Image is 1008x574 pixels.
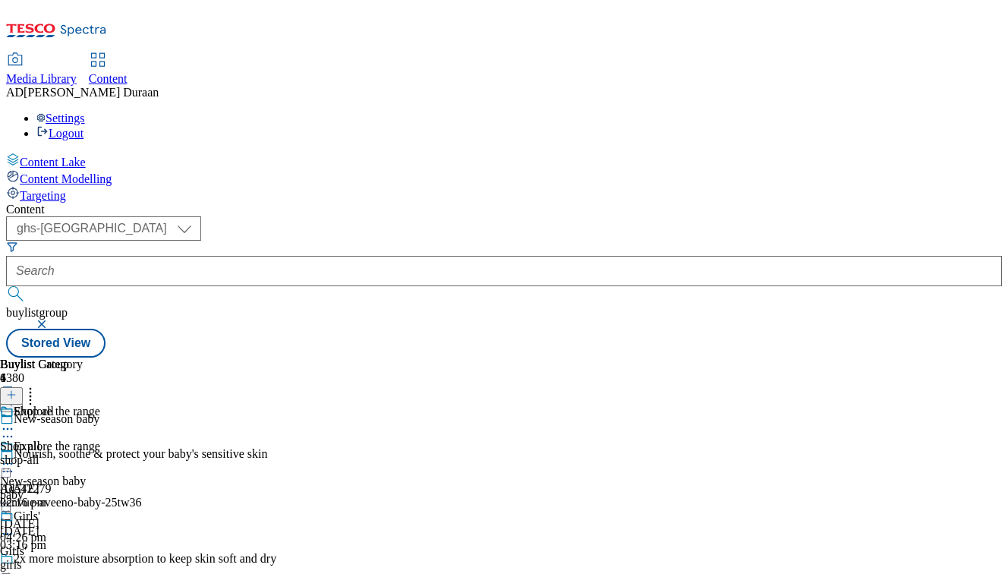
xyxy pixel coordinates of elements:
span: Content [89,72,128,85]
span: Targeting [20,189,66,202]
div: Nourish, soothe & protect your baby's sensitive skin [14,447,267,461]
div: Shop all [14,405,54,418]
a: Media Library [6,54,77,86]
a: Content Modelling [6,169,1002,186]
a: Settings [36,112,85,125]
input: Search [6,256,1002,286]
a: Content [89,54,128,86]
a: Targeting [6,186,1002,203]
span: Media Library [6,72,77,85]
button: Stored View [6,329,106,358]
div: 2x more moisture absorption to keep skin soft and dry [14,552,276,566]
span: Content Lake [20,156,86,169]
a: Content Lake [6,153,1002,169]
span: [PERSON_NAME] Duraan [24,86,159,99]
svg: Search Filters [6,241,18,253]
div: Girls' [14,509,40,523]
span: AD [6,86,24,99]
a: Logout [36,127,83,140]
div: Explore the range [14,405,100,418]
span: Content Modelling [20,172,112,185]
div: Explore the range [14,440,100,453]
div: Content [6,203,1002,216]
span: buylistgroup [6,306,68,319]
